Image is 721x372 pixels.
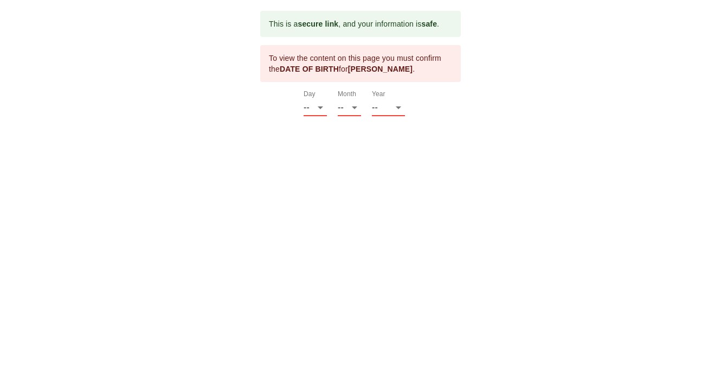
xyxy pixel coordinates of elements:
label: Day [304,91,316,98]
label: Month [338,91,356,98]
b: secure link [298,20,338,28]
div: To view the content on this page you must confirm the for . [269,48,452,79]
b: [PERSON_NAME] [348,65,413,73]
b: DATE OF BIRTH [280,65,339,73]
div: This is a , and your information is . [269,14,439,34]
label: Year [372,91,385,98]
b: safe [421,20,437,28]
